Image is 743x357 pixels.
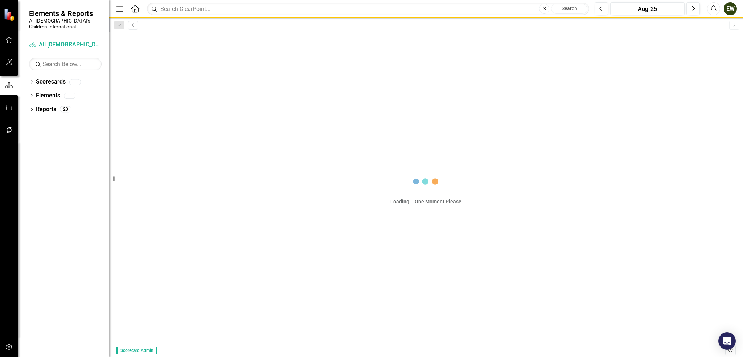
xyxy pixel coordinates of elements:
[724,2,737,15] button: EW
[29,9,102,18] span: Elements & Reports
[562,5,577,11] span: Search
[116,347,157,354] span: Scorecard Admin
[29,41,102,49] a: All [DEMOGRAPHIC_DATA]'s Children International
[718,332,736,350] div: Open Intercom Messenger
[613,5,682,13] div: Aug-25
[390,198,461,205] div: Loading... One Moment Please
[36,105,56,114] a: Reports
[29,58,102,70] input: Search Below...
[610,2,685,15] button: Aug-25
[29,18,102,30] small: All [DEMOGRAPHIC_DATA]'s Children International
[147,3,589,15] input: Search ClearPoint...
[4,8,16,21] img: ClearPoint Strategy
[36,78,66,86] a: Scorecards
[36,92,60,100] a: Elements
[551,4,587,14] button: Search
[60,106,71,113] div: 20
